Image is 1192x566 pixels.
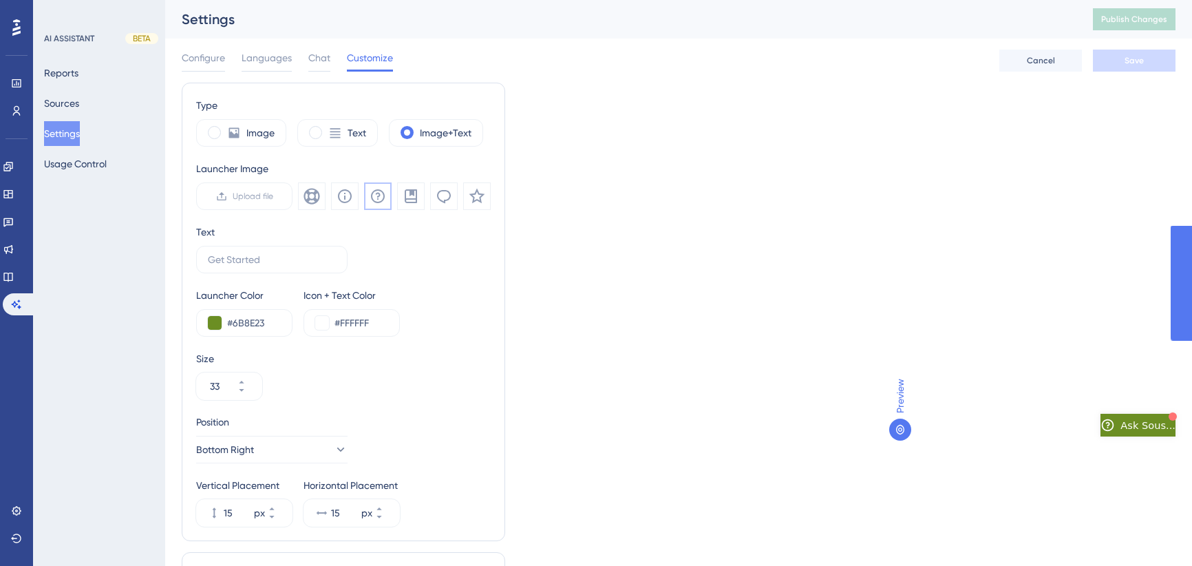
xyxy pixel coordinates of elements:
div: Settings [182,10,1058,29]
div: Position [196,414,348,430]
div: Horizontal Placement [304,477,400,494]
button: px [375,513,400,527]
button: px [375,499,400,513]
span: Ask Sous... [1120,417,1175,434]
span: Languages [242,50,292,66]
label: Text [348,125,366,141]
span: Preview [892,379,908,413]
span: Upload file [233,191,273,202]
span: Chat [308,50,330,66]
span: Save [1125,55,1144,66]
div: Icon + Text Color [304,287,400,304]
div: AI ASSISTANT [44,33,94,44]
div: Type [196,97,491,114]
div: BETA [125,33,158,44]
button: Bottom Right [196,436,348,463]
button: px [268,513,292,527]
div: Size [196,350,491,367]
iframe: UserGuiding AI Assistant Launcher [1134,512,1175,553]
div: Launcher Image [196,160,491,177]
button: px [268,499,292,513]
button: Publish Changes [1093,8,1175,30]
span: Configure [182,50,225,66]
input: px [331,505,359,521]
span: Publish Changes [1101,14,1167,25]
div: px [361,505,372,521]
button: Settings [44,121,80,146]
button: Save [1093,50,1175,72]
span: Cancel [1027,55,1055,66]
button: Reports [44,61,78,85]
div: Text [196,224,215,240]
div: Vertical Placement [196,477,292,494]
span: Customize [347,50,393,66]
label: Image [246,125,275,141]
button: Open AI Assistant Launcher [1100,414,1175,437]
div: Launcher Color [196,287,292,304]
button: Usage Control [44,151,107,176]
input: px [224,505,251,521]
input: Get Started [208,252,336,267]
button: Sources [44,91,79,116]
div: px [254,505,265,521]
label: Image+Text [420,125,471,141]
button: Cancel [999,50,1082,72]
span: Bottom Right [196,441,254,458]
